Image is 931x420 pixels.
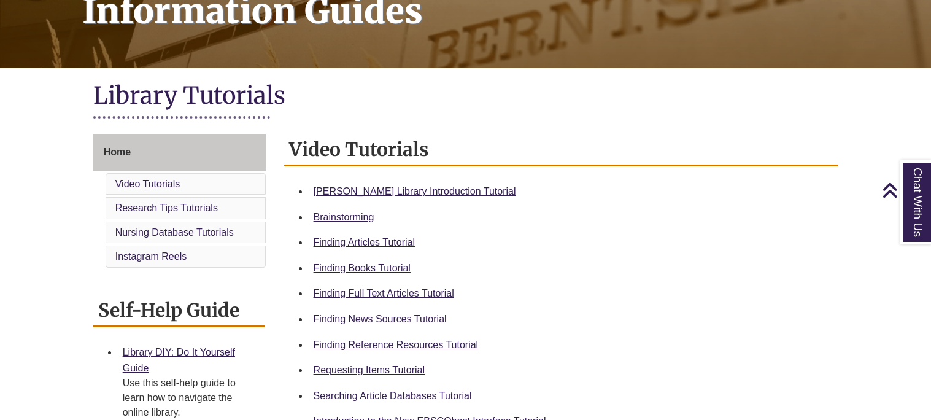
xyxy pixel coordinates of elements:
a: Searching Article Databases Tutorial [314,391,472,401]
a: Finding Reference Resources Tutorial [314,340,479,350]
a: Instagram Reels [115,251,187,262]
a: Finding Books Tutorial [314,263,411,273]
a: Finding News Sources Tutorial [314,314,447,324]
a: Back to Top [882,182,928,198]
a: Requesting Items Tutorial [314,365,425,375]
a: Video Tutorials [115,179,180,189]
a: Finding Full Text Articles Tutorial [314,288,454,298]
a: Research Tips Tutorials [115,203,218,213]
h2: Self-Help Guide [93,295,265,327]
a: Nursing Database Tutorials [115,227,234,238]
h2: Video Tutorials [284,134,838,166]
a: Finding Articles Tutorial [314,237,415,247]
div: Use this self-help guide to learn how to navigate the online library. [123,376,255,420]
a: Brainstorming [314,212,374,222]
span: Home [104,147,131,157]
div: Guide Page Menu [93,134,266,270]
a: Library DIY: Do It Yourself Guide [123,347,235,373]
a: Home [93,134,266,171]
h1: Library Tutorials [93,80,838,113]
a: [PERSON_NAME] Library Introduction Tutorial [314,186,516,196]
